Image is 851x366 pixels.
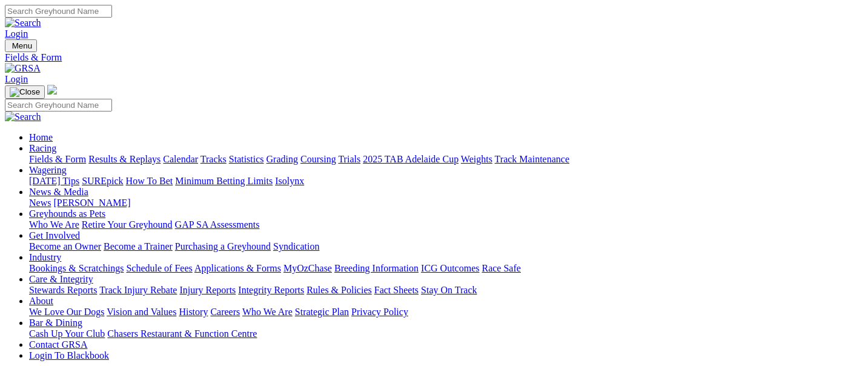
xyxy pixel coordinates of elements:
a: Schedule of Fees [126,263,192,273]
a: Track Maintenance [495,154,569,164]
img: Close [10,87,40,97]
a: Chasers Restaurant & Function Centre [107,328,257,339]
a: Login [5,74,28,84]
a: Applications & Forms [194,263,281,273]
a: Race Safe [482,263,520,273]
button: Toggle navigation [5,39,37,52]
a: Grading [267,154,298,164]
a: Fact Sheets [374,285,419,295]
a: Fields & Form [5,52,846,63]
a: News & Media [29,187,88,197]
img: logo-grsa-white.png [47,85,57,95]
a: Track Injury Rebate [99,285,177,295]
a: Injury Reports [179,285,236,295]
div: About [29,307,846,318]
a: Statistics [229,154,264,164]
a: Purchasing a Greyhound [175,241,271,251]
img: GRSA [5,63,41,74]
a: Trials [338,154,360,164]
a: Calendar [163,154,198,164]
a: Stewards Reports [29,285,97,295]
a: Syndication [273,241,319,251]
div: Racing [29,154,846,165]
a: Cash Up Your Club [29,328,105,339]
span: Menu [12,41,32,50]
a: Privacy Policy [351,307,408,317]
div: Care & Integrity [29,285,846,296]
input: Search [5,99,112,111]
a: Become an Owner [29,241,101,251]
a: Who We Are [29,219,79,230]
img: Search [5,18,41,28]
a: Retire Your Greyhound [82,219,173,230]
div: Wagering [29,176,846,187]
div: Get Involved [29,241,846,252]
a: History [179,307,208,317]
a: Careers [210,307,240,317]
a: Login To Blackbook [29,350,109,361]
a: Isolynx [275,176,304,186]
a: Breeding Information [334,263,419,273]
a: Stay On Track [421,285,477,295]
a: Fields & Form [29,154,86,164]
a: Industry [29,252,61,262]
img: Search [5,111,41,122]
a: News [29,198,51,208]
input: Search [5,5,112,18]
a: Get Involved [29,230,80,241]
a: Bookings & Scratchings [29,263,124,273]
a: SUREpick [82,176,123,186]
a: Home [29,132,53,142]
a: Who We Are [242,307,293,317]
a: GAP SA Assessments [175,219,260,230]
div: Industry [29,263,846,274]
a: Results & Replays [88,154,161,164]
div: Greyhounds as Pets [29,219,846,230]
a: About [29,296,53,306]
a: Racing [29,143,56,153]
a: Greyhounds as Pets [29,208,105,219]
a: Weights [461,154,492,164]
a: How To Bet [126,176,173,186]
a: Wagering [29,165,67,175]
a: Vision and Values [107,307,176,317]
a: Integrity Reports [238,285,304,295]
a: Strategic Plan [295,307,349,317]
a: We Love Our Dogs [29,307,104,317]
a: Rules & Policies [306,285,372,295]
a: Login [5,28,28,39]
a: Contact GRSA [29,339,87,350]
a: Coursing [300,154,336,164]
a: Care & Integrity [29,274,93,284]
a: [PERSON_NAME] [53,198,130,208]
a: [DATE] Tips [29,176,79,186]
a: MyOzChase [283,263,332,273]
a: Tracks [200,154,227,164]
div: News & Media [29,198,846,208]
a: Become a Trainer [104,241,173,251]
a: Minimum Betting Limits [175,176,273,186]
a: ICG Outcomes [421,263,479,273]
button: Toggle navigation [5,85,45,99]
a: Bar & Dining [29,318,82,328]
a: 2025 TAB Adelaide Cup [363,154,459,164]
div: Bar & Dining [29,328,846,339]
